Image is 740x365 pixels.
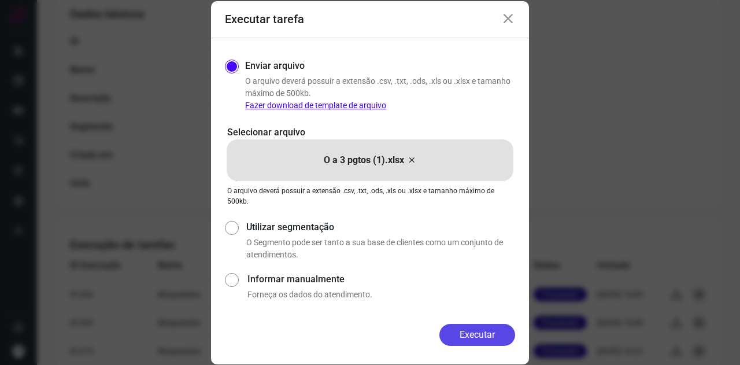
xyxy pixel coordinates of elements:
label: Utilizar segmentação [246,220,515,234]
h3: Executar tarefa [225,12,304,26]
p: O arquivo deverá possuir a extensão .csv, .txt, .ods, .xls ou .xlsx e tamanho máximo de 500kb. [227,186,513,207]
label: Enviar arquivo [245,59,305,73]
button: Executar [439,324,515,346]
a: Fazer download de template de arquivo [245,101,386,110]
p: O arquivo deverá possuir a extensão .csv, .txt, .ods, .xls ou .xlsx e tamanho máximo de 500kb. [245,75,515,112]
p: Forneça os dados do atendimento. [247,289,515,301]
p: O a 3 pgtos (1).xlsx [324,153,404,167]
label: Informar manualmente [247,272,515,286]
p: Selecionar arquivo [227,126,513,139]
p: O Segmento pode ser tanto a sua base de clientes como um conjunto de atendimentos. [246,237,515,261]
